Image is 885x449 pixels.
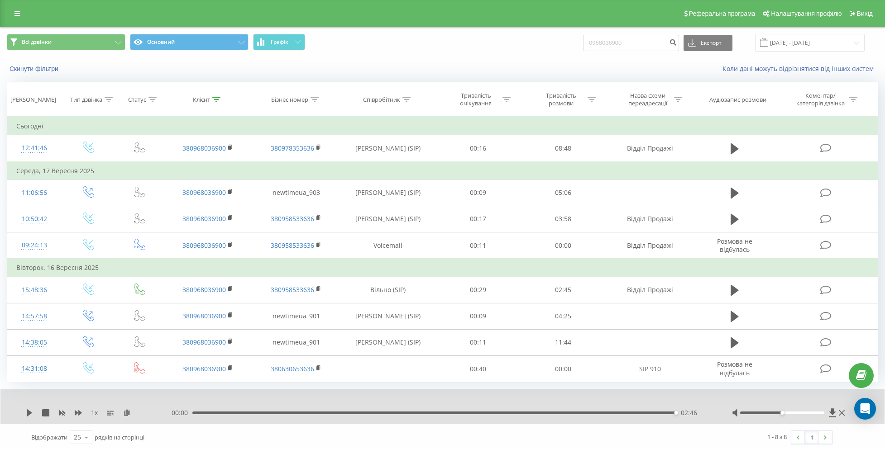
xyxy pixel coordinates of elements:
[521,232,606,259] td: 00:00
[606,232,694,259] td: Відділ Продажі
[675,411,678,415] div: Accessibility label
[16,334,53,351] div: 14:38:05
[435,329,521,355] td: 00:11
[271,144,314,152] a: 380978353636
[193,96,210,104] div: Клієнт
[252,180,340,206] td: newtimeua_903
[7,34,125,50] button: Всі дзвінки
[271,285,314,294] a: 380958533636
[7,162,878,180] td: Середа, 17 Вересня 2025
[340,303,435,329] td: [PERSON_NAME] (SIP)
[340,135,435,162] td: [PERSON_NAME] (SIP)
[271,364,314,373] a: 380630653636
[16,236,53,254] div: 09:24:13
[521,329,606,355] td: 11:44
[537,92,585,107] div: Тривалість розмови
[271,39,288,45] span: Графік
[271,96,308,104] div: Бізнес номер
[31,433,67,441] span: Відображати
[182,214,226,223] a: 380968036900
[717,237,752,254] span: Розмова не відбулась
[767,432,787,441] div: 1 - 8 з 8
[435,303,521,329] td: 00:09
[771,10,842,17] span: Налаштування профілю
[10,96,56,104] div: [PERSON_NAME]
[521,277,606,303] td: 02:45
[452,92,500,107] div: Тривалість очікування
[435,180,521,206] td: 00:09
[130,34,249,50] button: Основний
[857,10,873,17] span: Вихід
[684,35,732,51] button: Експорт
[363,96,400,104] div: Співробітник
[74,433,81,442] div: 25
[340,329,435,355] td: [PERSON_NAME] (SIP)
[7,259,878,277] td: Вівторок, 16 Вересня 2025
[22,38,52,46] span: Всі дзвінки
[182,188,226,197] a: 380968036900
[70,96,102,104] div: Тип дзвінка
[16,360,53,378] div: 14:31:08
[252,303,340,329] td: newtimeua_901
[606,135,694,162] td: Відділ Продажі
[623,92,672,107] div: Назва схеми переадресації
[16,210,53,228] div: 10:50:42
[182,338,226,346] a: 380968036900
[340,232,435,259] td: Voicemail
[435,135,521,162] td: 00:16
[606,356,694,382] td: SIP 910
[253,34,305,50] button: Графік
[182,241,226,250] a: 380968036900
[340,180,435,206] td: [PERSON_NAME] (SIP)
[182,144,226,152] a: 380968036900
[435,277,521,303] td: 00:29
[172,408,192,417] span: 00:00
[182,364,226,373] a: 380968036900
[854,398,876,420] div: Open Intercom Messenger
[435,356,521,382] td: 00:40
[689,10,756,17] span: Реферальна програма
[521,303,606,329] td: 04:25
[681,408,697,417] span: 02:46
[7,117,878,135] td: Сьогодні
[252,329,340,355] td: newtimeua_901
[95,433,144,441] span: рядків на сторінці
[182,312,226,320] a: 380968036900
[435,206,521,232] td: 00:17
[16,184,53,202] div: 11:06:56
[435,232,521,259] td: 00:11
[722,64,878,73] a: Коли дані можуть відрізнятися вiд інших систем
[16,139,53,157] div: 12:41:46
[91,408,98,417] span: 1 x
[780,411,784,415] div: Accessibility label
[271,241,314,250] a: 380958533636
[606,206,694,232] td: Відділ Продажі
[128,96,146,104] div: Статус
[340,206,435,232] td: [PERSON_NAME] (SIP)
[340,277,435,303] td: Вільно (SIP)
[805,431,818,444] a: 1
[794,92,847,107] div: Коментар/категорія дзвінка
[16,307,53,325] div: 14:57:58
[606,277,694,303] td: Відділ Продажі
[521,206,606,232] td: 03:58
[521,180,606,206] td: 05:06
[521,356,606,382] td: 00:00
[182,285,226,294] a: 380968036900
[7,65,63,73] button: Скинути фільтри
[271,214,314,223] a: 380958533636
[709,96,766,104] div: Аудіозапис розмови
[717,360,752,377] span: Розмова не відбулась
[521,135,606,162] td: 08:48
[16,281,53,299] div: 15:48:36
[583,35,679,51] input: Пошук за номером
